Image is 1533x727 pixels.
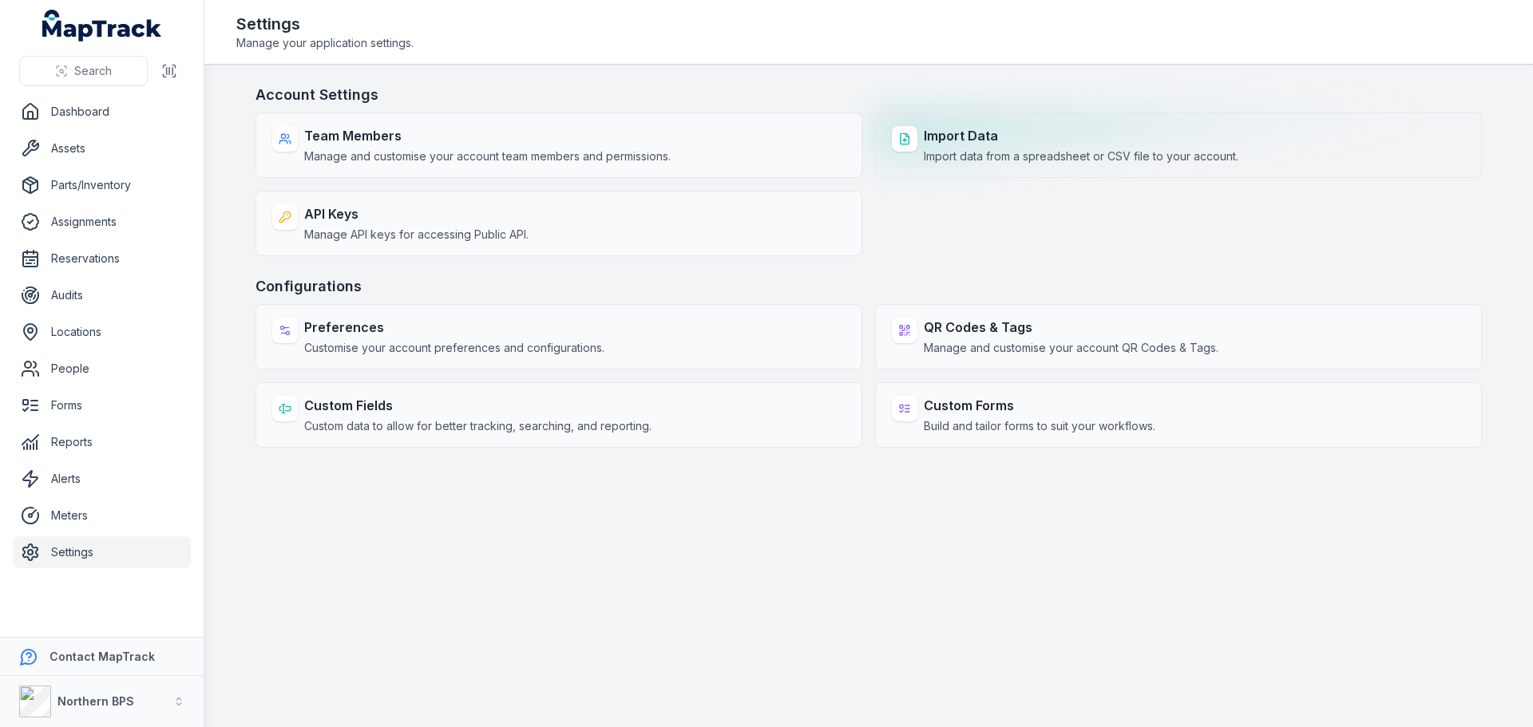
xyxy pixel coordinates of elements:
[255,113,862,178] a: Team MembersManage and customise your account team members and permissions.
[924,148,1238,164] span: Import data from a spreadsheet or CSV file to your account.
[42,10,162,41] a: MapTrack
[13,500,191,531] a: Meters
[74,63,112,79] span: Search
[304,340,604,356] span: Customise your account preferences and configurations.
[255,191,862,256] a: API KeysManage API keys for accessing Public API.
[304,126,671,145] strong: Team Members
[236,13,414,35] h2: Settings
[13,463,191,495] a: Alerts
[57,694,134,708] strong: Northern BPS
[13,96,191,128] a: Dashboard
[304,418,652,434] span: Custom data to allow for better tracking, searching, and reporting.
[13,243,191,275] a: Reservations
[304,227,529,243] span: Manage API keys for accessing Public API.
[924,396,1155,415] strong: Custom Forms
[236,35,414,51] span: Manage your application settings.
[924,340,1218,356] span: Manage and customise your account QR Codes & Tags.
[255,275,1482,298] h3: Configurations
[924,126,1238,145] strong: Import Data
[19,56,148,86] button: Search
[13,536,191,568] a: Settings
[304,204,529,223] strong: API Keys
[304,396,652,415] strong: Custom Fields
[924,318,1218,337] strong: QR Codes & Tags
[255,304,862,369] a: PreferencesCustomise your account preferences and configurations.
[255,382,862,448] a: Custom FieldsCustom data to allow for better tracking, searching, and reporting.
[13,426,191,458] a: Reports
[13,389,191,421] a: Forms
[13,316,191,348] a: Locations
[875,113,1482,178] a: Import DataImport data from a spreadsheet or CSV file to your account.
[304,148,671,164] span: Manage and customise your account team members and permissions.
[13,169,191,201] a: Parts/Inventory
[255,84,1482,106] h3: Account Settings
[924,418,1155,434] span: Build and tailor forms to suit your workflows.
[875,304,1482,369] a: QR Codes & TagsManage and customise your account QR Codes & Tags.
[13,206,191,238] a: Assignments
[304,318,604,337] strong: Preferences
[13,132,191,164] a: Assets
[13,279,191,311] a: Audits
[13,353,191,385] a: People
[50,650,155,663] strong: Contact MapTrack
[875,382,1482,448] a: Custom FormsBuild and tailor forms to suit your workflows.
